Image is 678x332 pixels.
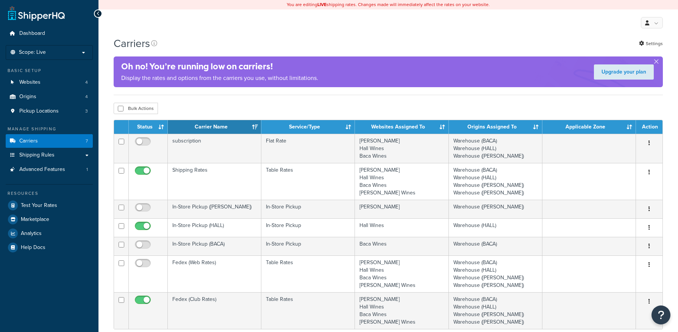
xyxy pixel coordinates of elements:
td: In-Store Pickup (BACA) [168,237,261,255]
span: 4 [85,94,88,100]
td: Flat Rate [261,134,355,163]
td: subscription [168,134,261,163]
span: Marketplace [21,216,49,223]
td: Warehouse (HALL) [449,218,542,237]
td: Table Rates [261,292,355,329]
td: Table Rates [261,255,355,292]
td: Fedex (Web Rates) [168,255,261,292]
a: Upgrade your plan [594,64,654,80]
td: Warehouse (BACA) Warehouse (HALL) Warehouse ([PERSON_NAME]) Warehouse ([PERSON_NAME]) [449,255,542,292]
td: Baca Wines [355,237,448,255]
span: Analytics [21,230,42,237]
span: Shipping Rules [19,152,55,158]
li: Origins [6,90,93,104]
a: Analytics [6,227,93,240]
span: 7 [86,138,88,144]
div: Manage Shipping [6,126,93,132]
a: ShipperHQ Home [8,6,65,21]
span: Test Your Rates [21,202,57,209]
th: Websites Assigned To: activate to sort column ascending [355,120,448,134]
span: Origins [19,94,36,100]
th: Carrier Name: activate to sort column ascending [168,120,261,134]
td: Warehouse (BACA) Warehouse (HALL) Warehouse ([PERSON_NAME]) [449,134,542,163]
td: Warehouse (BACA) [449,237,542,255]
th: Applicable Zone: activate to sort column ascending [542,120,636,134]
span: Advanced Features [19,166,65,173]
li: Advanced Features [6,163,93,177]
p: Display the rates and options from the carriers you use, without limitations. [121,73,318,83]
a: Websites 4 [6,75,93,89]
a: Pickup Locations 3 [6,104,93,118]
td: Warehouse (BACA) Warehouse (HALL) Warehouse ([PERSON_NAME]) Warehouse ([PERSON_NAME]) [449,292,542,329]
div: Resources [6,190,93,197]
th: Action [636,120,662,134]
td: In-Store Pickup ([PERSON_NAME]) [168,200,261,218]
a: Carriers 7 [6,134,93,148]
td: In-Store Pickup [261,218,355,237]
a: Help Docs [6,241,93,254]
a: Marketplace [6,213,93,226]
a: Settings [639,38,663,49]
td: Warehouse (BACA) Warehouse (HALL) Warehouse ([PERSON_NAME]) Warehouse ([PERSON_NAME]) [449,163,542,200]
td: Shipping Rates [168,163,261,200]
span: Websites [19,79,41,86]
th: Service/Type: activate to sort column ascending [261,120,355,134]
button: Open Resource Center [651,305,670,324]
td: [PERSON_NAME] Hall Wines Baca Wines [355,134,448,163]
span: Scope: Live [19,49,46,56]
th: Status: activate to sort column ascending [129,120,168,134]
th: Origins Assigned To: activate to sort column ascending [449,120,542,134]
span: Carriers [19,138,38,144]
span: Help Docs [21,244,45,251]
li: Carriers [6,134,93,148]
td: Fedex (Club Rates) [168,292,261,329]
a: Test Your Rates [6,199,93,212]
td: In-Store Pickup (HALL) [168,218,261,237]
li: Pickup Locations [6,104,93,118]
span: 3 [85,108,88,114]
a: Origins 4 [6,90,93,104]
td: In-Store Pickup [261,200,355,218]
li: Websites [6,75,93,89]
b: LIVE [317,1,327,8]
td: [PERSON_NAME] Hall Wines Baca Wines [PERSON_NAME] Wines [355,163,448,200]
button: Bulk Actions [114,103,158,114]
td: Table Rates [261,163,355,200]
td: Hall Wines [355,218,448,237]
span: 4 [85,79,88,86]
a: Shipping Rules [6,148,93,162]
span: 1 [86,166,88,173]
h1: Carriers [114,36,150,51]
span: Dashboard [19,30,45,37]
a: Dashboard [6,27,93,41]
td: In-Store Pickup [261,237,355,255]
td: [PERSON_NAME] Hall Wines Baca Wines [PERSON_NAME] Wines [355,255,448,292]
span: Pickup Locations [19,108,59,114]
td: Warehouse ([PERSON_NAME]) [449,200,542,218]
div: Basic Setup [6,67,93,74]
h4: Oh no! You’re running low on carriers! [121,60,318,73]
a: Advanced Features 1 [6,163,93,177]
td: [PERSON_NAME] Hall Wines Baca Wines [PERSON_NAME] Wines [355,292,448,329]
td: [PERSON_NAME] [355,200,448,218]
